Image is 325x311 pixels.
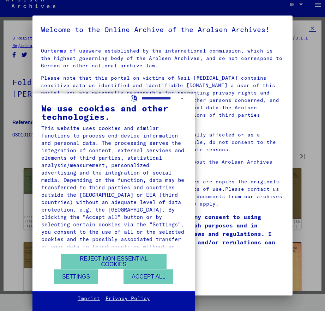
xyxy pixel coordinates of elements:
[41,104,186,121] div: We use cookies and other technologies.
[124,269,173,284] button: Accept all
[106,295,150,302] a: Privacy Policy
[41,124,186,258] div: This website uses cookies and similar functions to process end device information and personal da...
[54,269,98,284] button: Settings
[61,254,167,269] button: Reject non-essential cookies
[78,295,100,302] a: Imprint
